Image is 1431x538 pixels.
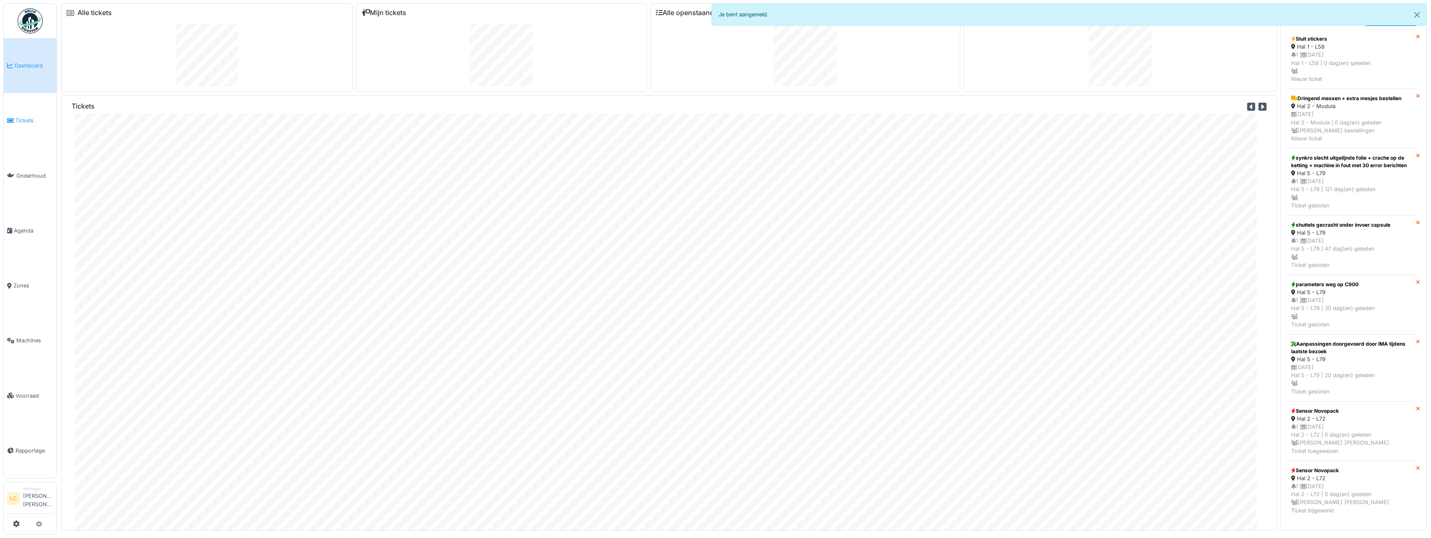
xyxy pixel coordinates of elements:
div: [DATE] Hal 2 - Modula | 0 dag(en) geleden [PERSON_NAME] bestellingen Nieuw ticket [1291,110,1410,142]
div: Sluit stickers [1291,35,1410,43]
div: 1 | [DATE] Hal 2 - L72 | 0 dag(en) geleden [PERSON_NAME] [PERSON_NAME] Ticket toegewezen [1291,423,1410,455]
a: Rapportage [4,423,57,478]
a: Sluit stickers Hal 1 - L58 1 |[DATE]Hal 1 - L58 | 0 dag(en) geleden Nieuw ticket [1286,29,1416,89]
span: Onderhoud [16,172,53,180]
span: Rapportage [15,447,53,455]
span: Agenda [14,227,53,235]
a: Tickets [4,93,57,148]
div: Hal 5 - L79 [1291,288,1410,296]
div: Hal 2 - Modula [1291,102,1410,110]
div: Hal 5 - L79 [1291,229,1410,237]
button: Close [1408,4,1426,26]
div: 1 | [DATE] Hal 2 - L72 | 0 dag(en) geleden [PERSON_NAME] [PERSON_NAME] Ticket bijgewerkt [1291,482,1410,515]
div: 1 | [DATE] Hal 5 - L79 | 47 dag(en) geleden Ticket gesloten [1291,237,1410,269]
a: Aanpassingen doorgevoerd door IMA tijdens laatste bezoek Hal 5 - L79 [DATE]Hal 5 - L79 | 20 dag(e... [1286,334,1416,401]
div: parameters weg op C900 [1291,281,1410,288]
div: Je bent aangemeld. [712,3,1427,26]
a: Alle openstaande taken [656,9,737,17]
a: Mijn tickets [361,9,406,17]
div: Aanpassingen doorgevoerd door IMA tijdens laatste bezoek [1291,340,1410,355]
div: 1 | [DATE] Hal 5 - L79 | 30 dag(en) geleden Ticket gesloten [1291,296,1410,328]
a: Sensor Novopack Hal 2 - L72 1 |[DATE]Hal 2 - L72 | 0 dag(en) geleden [PERSON_NAME] [PERSON_NAME]T... [1286,461,1416,520]
li: [PERSON_NAME] [PERSON_NAME] [23,486,53,512]
div: Hal 5 - L79 [1291,355,1410,363]
a: shuttels gecrasht onder invoer capsule Hal 5 - L79 1 |[DATE]Hal 5 - L79 | 47 dag(en) geleden Tick... [1286,215,1416,275]
a: Dashboard [4,38,57,93]
div: Hal 1 - L58 [1291,43,1410,51]
img: Badge_color-CXgf-gQk.svg [18,8,43,34]
a: Machines [4,313,57,368]
div: Hal 2 - L72 [1291,474,1410,482]
div: synkro slecht uitgelijnde folie + crache op de ketting + machine in fout met 30 error berichten [1291,154,1410,169]
a: Dringend messen + extra mesjes bestellen Hal 2 - Modula [DATE]Hal 2 - Modula | 0 dag(en) geleden ... [1286,89,1416,148]
a: LC Manager[PERSON_NAME] [PERSON_NAME] [7,486,53,514]
a: Alle tickets [77,9,112,17]
div: 1 | [DATE] Hal 5 - L79 | 121 dag(en) geleden Ticket gesloten [1291,177,1410,210]
div: Dringend messen + extra mesjes bestellen [1291,95,1410,102]
div: Hal 2 - L72 [1291,415,1410,423]
a: Sensor Novopack Hal 2 - L72 1 |[DATE]Hal 2 - L72 | 0 dag(en) geleden [PERSON_NAME] [PERSON_NAME]T... [1286,401,1416,461]
div: 1 | [DATE] Hal 1 - L58 | 0 dag(en) geleden Nieuw ticket [1291,51,1410,83]
div: [DATE] Hal 5 - L79 | 20 dag(en) geleden Ticket gesloten [1291,363,1410,396]
span: Voorraad [15,392,53,400]
div: Sensor Novopack [1291,407,1410,415]
span: Machines [16,336,53,344]
a: Onderhoud [4,148,57,203]
a: parameters weg op C900 Hal 5 - L79 1 |[DATE]Hal 5 - L79 | 30 dag(en) geleden Ticket gesloten [1286,275,1416,334]
div: Sensor Novopack [1291,467,1410,474]
a: Voorraad [4,368,57,423]
span: Dashboard [15,62,53,70]
a: Agenda [4,203,57,258]
span: Zones [13,282,53,290]
a: Zones [4,258,57,313]
div: shuttels gecrasht onder invoer capsule [1291,221,1410,229]
span: Tickets [15,116,53,124]
h6: Tickets [72,102,95,110]
li: LC [7,492,20,505]
div: Manager [23,486,53,492]
div: Hal 5 - L79 [1291,169,1410,177]
a: synkro slecht uitgelijnde folie + crache op de ketting + machine in fout met 30 error berichten H... [1286,148,1416,215]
